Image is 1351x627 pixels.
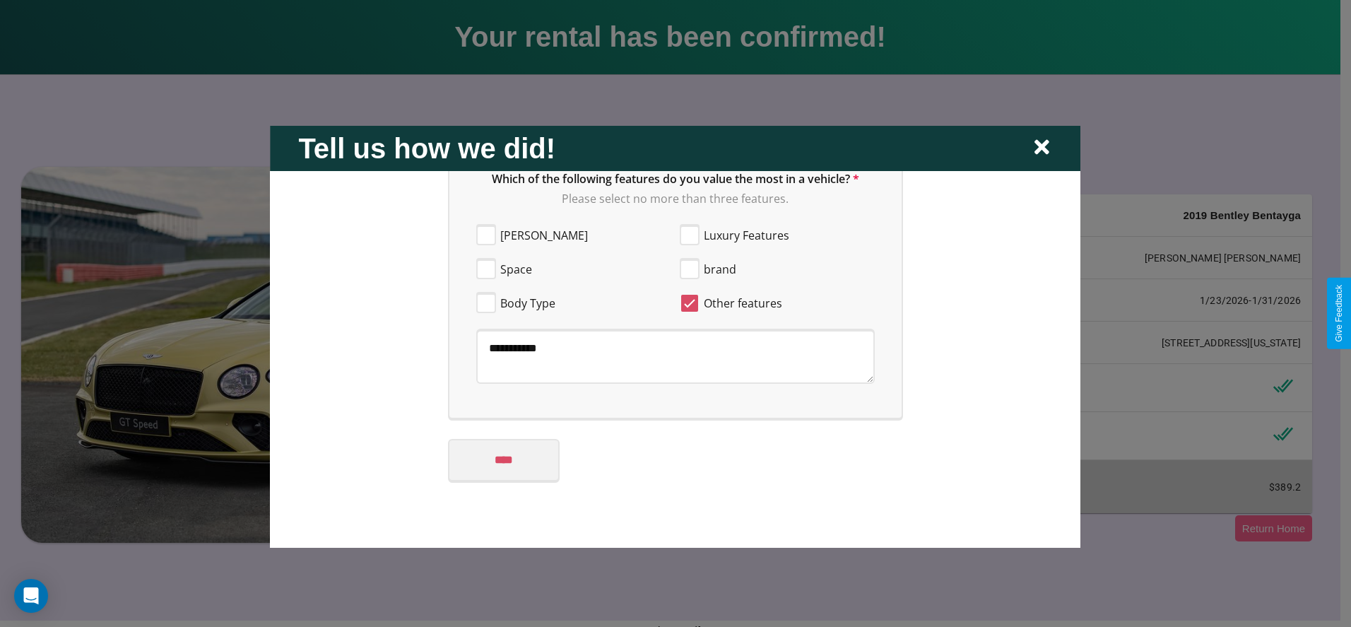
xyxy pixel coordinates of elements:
span: Luxury Features [704,226,789,243]
span: brand [704,260,736,277]
span: Body Type [500,294,555,311]
div: Give Feedback [1334,285,1344,342]
span: Please select no more than three features. [562,190,789,206]
span: Other features [704,294,782,311]
span: [PERSON_NAME] [500,226,588,243]
span: Which of the following features do you value the most in a vehicle? [492,170,850,186]
div: Open Intercom Messenger [14,579,48,613]
h2: Tell us how we did! [298,132,555,164]
span: Space [500,260,532,277]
